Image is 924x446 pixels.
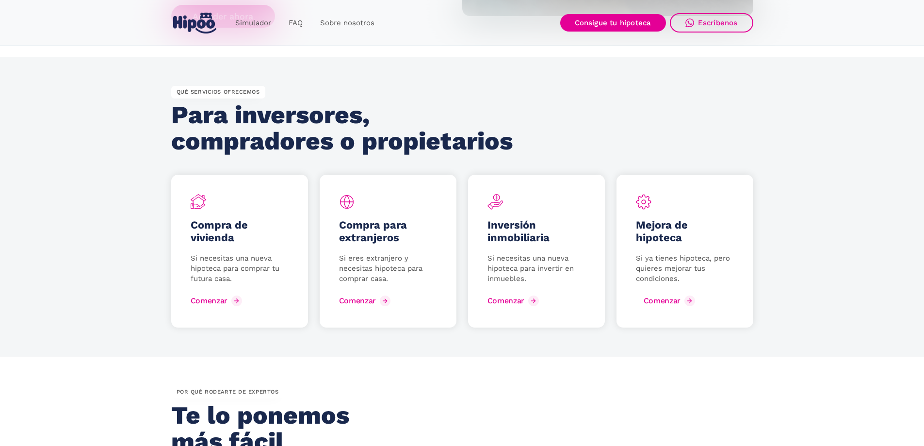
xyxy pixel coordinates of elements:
[636,253,734,284] p: Si ya tienes hipoteca, pero quieres mejorar tus condiciones.
[670,13,753,33] a: Escríbenos
[171,102,519,154] h2: Para inversores, compradores o propietarios
[191,253,289,284] p: Si necesitas una nueva hipoteca para comprar tu futura casa.
[644,296,681,305] div: Comenzar
[191,293,244,309] a: Comenzar
[636,293,697,309] a: Comenzar
[191,219,289,244] h5: Compra de vivienda
[280,14,311,33] a: FAQ
[339,219,437,244] h5: Compra para extranjeros
[487,293,541,309] a: Comenzar
[487,296,524,305] div: Comenzar
[487,253,585,284] p: Si necesitas una nueva hipoteca para invertir en inmuebles.
[487,219,585,244] h5: Inversión inmobiliaria
[560,14,666,32] a: Consigue tu hipoteca
[636,219,734,244] h5: Mejora de hipoteca
[227,14,280,33] a: Simulador
[171,86,265,99] div: QUÉ SERVICIOS OFRECEMOS
[171,386,284,398] div: por QUÉ rodearte de expertos
[339,293,393,309] a: Comenzar
[698,18,738,27] div: Escríbenos
[311,14,383,33] a: Sobre nosotros
[191,296,227,305] div: Comenzar
[339,253,437,284] p: Si eres extranjero y necesitas hipoteca para comprar casa.
[171,9,219,37] a: home
[339,296,376,305] div: Comenzar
